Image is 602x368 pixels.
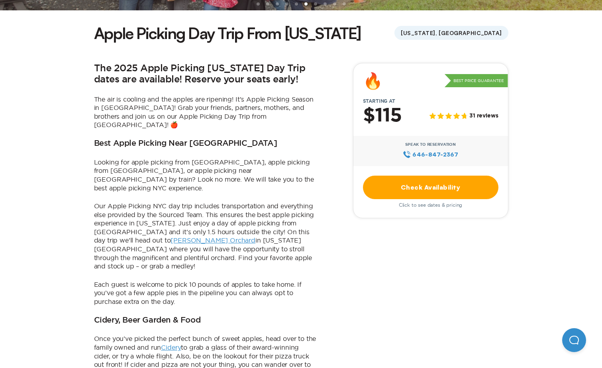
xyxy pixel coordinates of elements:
li: slide item 3 [276,2,279,6]
h3: Cidery, Beer Garden & Food [94,316,201,325]
p: Our Apple Picking NYC day trip includes transportation and everything else provided by the Source... [94,202,317,271]
div: 🔥 [363,73,383,89]
h2: The 2025 Apple Picking [US_STATE] Day Trip dates are available! Reserve your seats early! [94,63,317,86]
li: slide item 1 [257,2,260,6]
iframe: Help Scout Beacon - Open [562,328,586,352]
span: 31 reviews [469,113,498,119]
p: Each guest is welcome to pick 10 pounds of apples to take home. If you’ve got a few apple pies in... [94,280,317,306]
li: slide item 7 [314,2,317,6]
li: slide item 10 [343,2,346,6]
h1: Apple Picking Day Trip From [US_STATE] [94,22,361,44]
p: Looking for apple picking from [GEOGRAPHIC_DATA], apple picking from [GEOGRAPHIC_DATA], or apple ... [94,158,317,192]
li: slide item 4 [285,2,288,6]
a: 646‍-847‍-2367 [403,150,458,159]
span: Speak to Reservation [405,142,456,147]
p: The air is cooling and the apples are ripening! It’s Apple Picking Season in [GEOGRAPHIC_DATA]! G... [94,95,317,129]
span: [US_STATE], [GEOGRAPHIC_DATA] [394,26,508,40]
li: slide item 9 [333,2,336,6]
span: Click to see dates & pricing [399,202,463,208]
a: Check Availability [363,176,498,199]
h2: $115 [363,106,402,126]
li: slide item 6 [304,2,308,6]
li: slide item 8 [324,2,327,6]
li: slide item 5 [295,2,298,6]
span: 646‍-847‍-2367 [412,150,458,159]
a: Cidery [161,344,181,351]
h3: Best Apple Picking Near [GEOGRAPHIC_DATA] [94,139,277,149]
p: Best Price Guarantee [445,74,508,88]
li: slide item 2 [266,2,269,6]
span: Starting at [353,98,405,104]
a: [PERSON_NAME] Orchard [171,237,255,244]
